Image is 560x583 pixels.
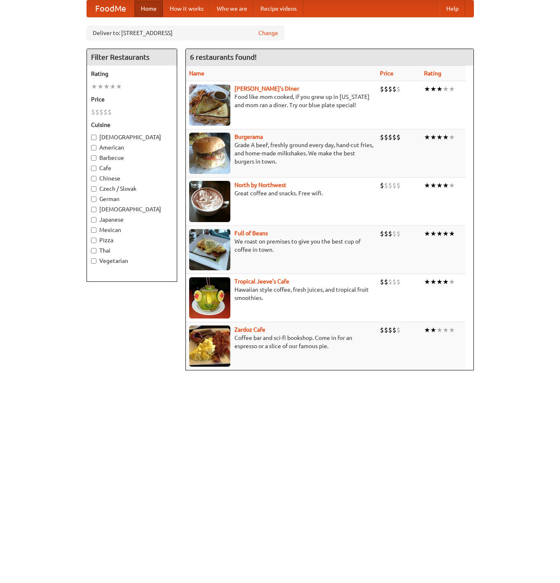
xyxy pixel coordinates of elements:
[91,166,96,171] input: Cafe
[189,84,230,126] img: sallys.jpg
[189,93,373,109] p: Food like mom cooked, if you grew up in [US_STATE] and mom ran a diner. Try our blue plate special!
[384,277,388,286] li: $
[430,229,436,238] li: ★
[424,277,430,286] li: ★
[116,82,122,91] li: ★
[449,277,455,286] li: ★
[91,154,173,162] label: Barbecue
[91,70,173,78] h5: Rating
[91,145,96,150] input: American
[449,84,455,94] li: ★
[91,143,173,152] label: American
[234,85,299,92] a: [PERSON_NAME]'s Diner
[424,70,441,77] a: Rating
[189,70,204,77] a: Name
[91,217,96,222] input: Japanese
[443,133,449,142] li: ★
[380,84,384,94] li: $
[396,325,401,335] li: $
[430,325,436,335] li: ★
[443,229,449,238] li: ★
[380,277,384,286] li: $
[436,84,443,94] li: ★
[91,174,173,183] label: Chinese
[234,133,263,140] a: Burgerama
[91,164,173,172] label: Cafe
[91,155,96,161] input: Barbecue
[103,108,108,117] li: $
[384,133,388,142] li: $
[234,326,265,333] a: Zardoz Cafe
[210,0,254,17] a: Who we are
[449,229,455,238] li: ★
[189,277,230,318] img: jeeves.jpg
[91,227,96,233] input: Mexican
[91,176,96,181] input: Chinese
[87,26,284,40] div: Deliver to: [STREET_ADDRESS]
[392,84,396,94] li: $
[189,334,373,350] p: Coffee bar and sci-fi bookshop. Come in for an espresso or a slice of our famous pie.
[87,0,134,17] a: FoodMe
[449,325,455,335] li: ★
[87,49,177,66] h4: Filter Restaurants
[91,248,96,253] input: Thai
[384,229,388,238] li: $
[380,229,384,238] li: $
[388,133,392,142] li: $
[388,229,392,238] li: $
[234,230,268,236] b: Full of Beans
[396,133,401,142] li: $
[110,82,116,91] li: ★
[189,133,230,174] img: burgerama.jpg
[91,246,173,255] label: Thai
[388,277,392,286] li: $
[380,325,384,335] li: $
[436,133,443,142] li: ★
[189,181,230,222] img: north.jpg
[380,181,384,190] li: $
[443,277,449,286] li: ★
[91,195,173,203] label: German
[436,181,443,190] li: ★
[95,108,99,117] li: $
[91,135,96,140] input: [DEMOGRAPHIC_DATA]
[392,277,396,286] li: $
[430,181,436,190] li: ★
[440,0,465,17] a: Help
[388,84,392,94] li: $
[449,133,455,142] li: ★
[384,181,388,190] li: $
[436,229,443,238] li: ★
[234,182,286,188] a: North by Northwest
[449,181,455,190] li: ★
[163,0,210,17] a: How it works
[424,181,430,190] li: ★
[91,215,173,224] label: Japanese
[424,325,430,335] li: ★
[392,181,396,190] li: $
[436,325,443,335] li: ★
[234,278,289,285] a: Tropical Jeeve's Cafe
[134,0,163,17] a: Home
[258,29,278,37] a: Change
[443,181,449,190] li: ★
[392,133,396,142] li: $
[91,236,173,244] label: Pizza
[443,325,449,335] li: ★
[91,133,173,141] label: [DEMOGRAPHIC_DATA]
[91,205,173,213] label: [DEMOGRAPHIC_DATA]
[396,229,401,238] li: $
[189,237,373,254] p: We roast on premises to give you the best cup of coffee in town.
[91,121,173,129] h5: Cuisine
[436,277,443,286] li: ★
[388,181,392,190] li: $
[380,70,394,77] a: Price
[97,82,103,91] li: ★
[443,84,449,94] li: ★
[430,84,436,94] li: ★
[189,189,373,197] p: Great coffee and snacks. Free wifi.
